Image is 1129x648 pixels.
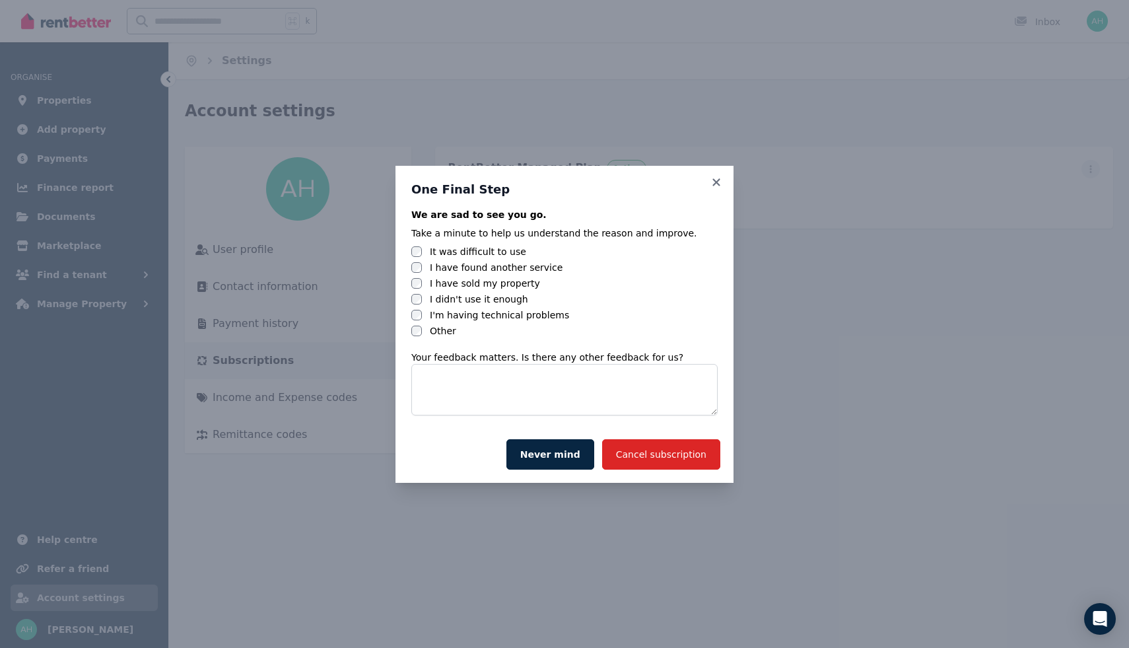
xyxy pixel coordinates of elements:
label: I have sold my property [430,277,540,290]
button: Cancel subscription [602,439,720,470]
label: It was difficult to use [430,245,526,258]
button: Never mind [506,439,594,470]
div: Open Intercom Messenger [1084,603,1116,635]
h3: One Final Step [411,182,718,198]
label: I'm having technical problems [430,308,569,322]
div: Your feedback matters. Is there any other feedback for us? [411,351,718,364]
label: I have found another service [430,261,563,274]
div: Take a minute to help us understand the reason and improve. [411,227,718,240]
label: Other [430,324,456,338]
label: I didn't use it enough [430,293,528,306]
div: We are sad to see you go. [411,208,718,221]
